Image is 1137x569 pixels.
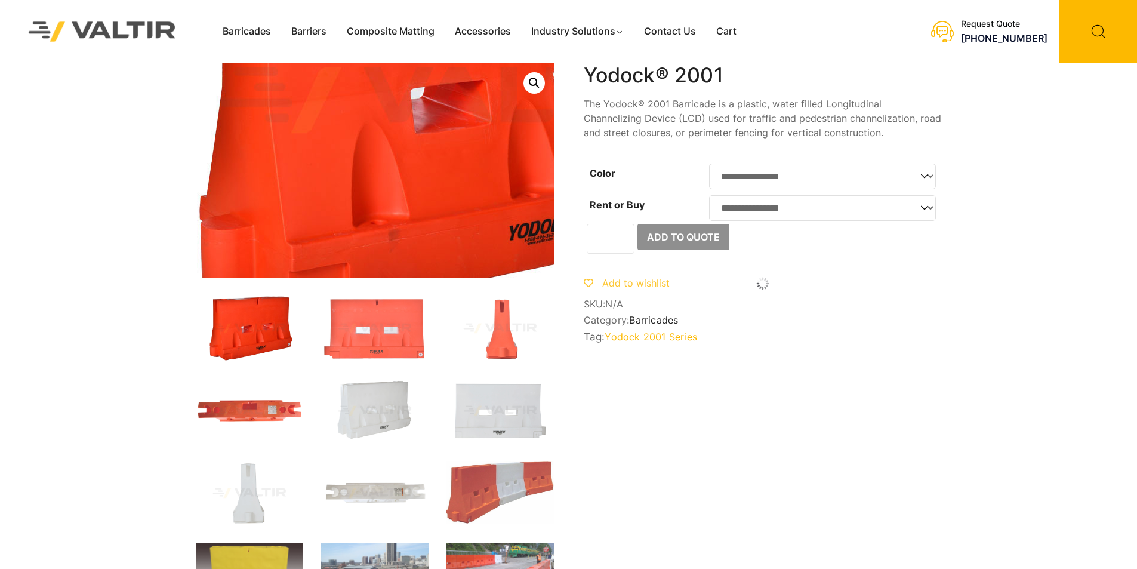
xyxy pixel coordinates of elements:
[196,461,303,525] img: 2001_Nat_Side.jpg
[634,23,706,41] a: Contact Us
[706,23,747,41] a: Cart
[590,199,645,211] label: Rent or Buy
[445,23,521,41] a: Accessories
[13,6,192,57] img: Valtir Rentals
[337,23,445,41] a: Composite Matting
[584,315,942,326] span: Category:
[321,461,429,525] img: 2001_Nat_Top.jpg
[584,63,942,88] h1: Yodock® 2001
[212,23,281,41] a: Barricades
[321,379,429,443] img: 2001_Nat_3Q-1.jpg
[961,32,1047,44] a: [PHONE_NUMBER]
[196,379,303,443] img: 2001_Org_Top.jpg
[584,97,942,140] p: The Yodock® 2001 Barricade is a plastic, water filled Longitudinal Channelizing Device (LCD) used...
[584,331,942,343] span: Tag:
[961,19,1047,29] div: Request Quote
[590,167,615,179] label: Color
[196,296,303,361] img: 2001_Org_3Q-1.jpg
[637,224,729,250] button: Add to Quote
[605,298,623,310] span: N/A
[587,224,634,254] input: Product quantity
[321,296,429,361] img: 2001_Org_Front.jpg
[629,314,678,326] a: Barricades
[281,23,337,41] a: Barriers
[446,296,554,361] img: 2001_Org_Side.jpg
[605,331,697,343] a: Yodock 2001 Series
[446,461,554,524] img: yodock-2001-barrier-7.jpg
[521,23,634,41] a: Industry Solutions
[446,379,554,443] img: 2001_Nat_Front.jpg
[584,299,942,310] span: SKU:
